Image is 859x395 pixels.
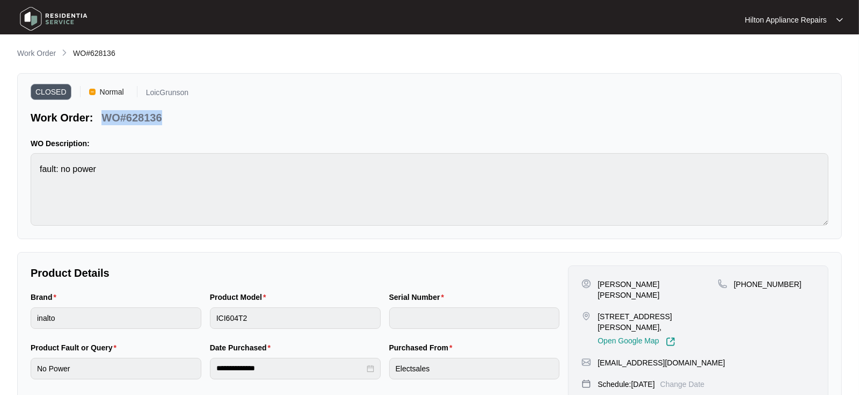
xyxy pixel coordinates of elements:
[598,357,725,368] p: [EMAIL_ADDRESS][DOMAIN_NAME]
[598,379,654,390] p: Schedule: [DATE]
[31,153,828,226] textarea: fault: no power
[598,337,675,347] a: Open Google Map
[16,3,91,35] img: residentia service logo
[389,292,448,303] label: Serial Number
[598,311,718,333] p: [STREET_ADDRESS][PERSON_NAME],
[216,363,365,374] input: Date Purchased
[581,311,591,321] img: map-pin
[31,84,71,100] span: CLOSED
[660,379,705,390] p: Change Date
[389,342,457,353] label: Purchased From
[17,48,56,59] p: Work Order
[96,84,128,100] span: Normal
[73,49,115,58] span: WO#628136
[581,279,591,289] img: user-pin
[60,48,69,57] img: chevron-right
[389,307,560,329] input: Serial Number
[101,110,162,125] p: WO#628136
[836,17,843,23] img: dropdown arrow
[581,357,591,367] img: map-pin
[15,48,58,60] a: Work Order
[389,358,560,379] input: Purchased From
[31,342,121,353] label: Product Fault or Query
[31,307,201,329] input: Brand
[31,358,201,379] input: Product Fault or Query
[31,110,93,125] p: Work Order:
[581,379,591,389] img: map-pin
[745,15,827,25] p: Hilton Appliance Repairs
[31,138,828,149] p: WO Description:
[31,292,61,303] label: Brand
[598,279,718,300] p: [PERSON_NAME] [PERSON_NAME]
[31,265,559,281] p: Product Details
[210,307,381,329] input: Product Model
[210,292,271,303] label: Product Model
[146,89,188,100] p: LoicGrunson
[210,342,275,353] label: Date Purchased
[718,279,727,289] img: map-pin
[666,337,675,347] img: Link-External
[734,280,802,289] span: [PHONE_NUMBER]
[89,89,96,95] img: Vercel Logo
